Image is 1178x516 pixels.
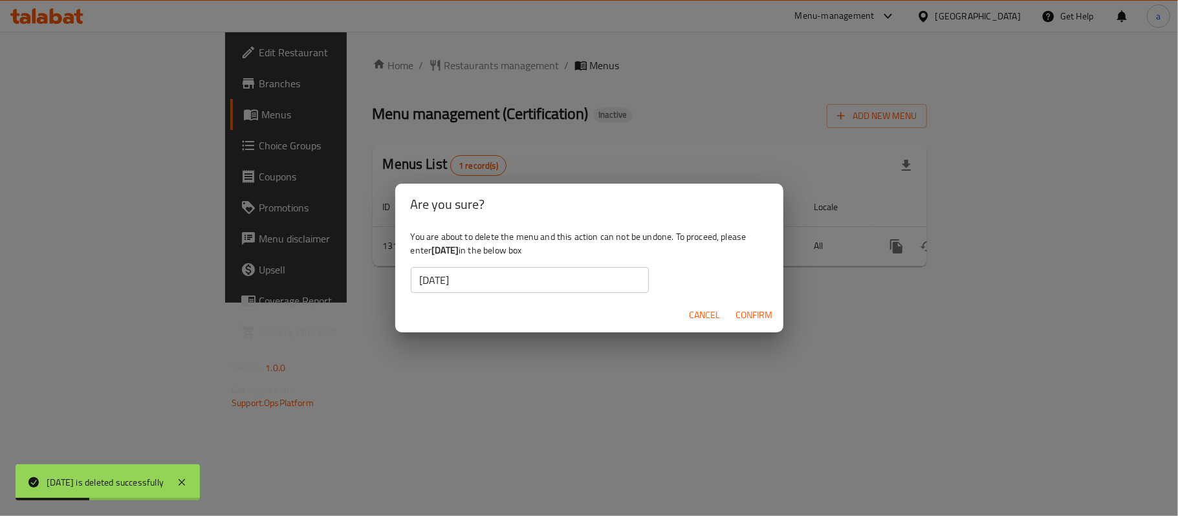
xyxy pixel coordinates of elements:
[684,303,726,327] button: Cancel
[395,225,783,297] div: You are about to delete the menu and this action can not be undone. To proceed, please enter in t...
[411,194,768,215] h2: Are you sure?
[731,303,778,327] button: Confirm
[736,307,773,323] span: Confirm
[431,242,459,259] b: [DATE]
[47,475,164,489] div: [DATE] is deleted successfully
[690,307,721,323] span: Cancel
